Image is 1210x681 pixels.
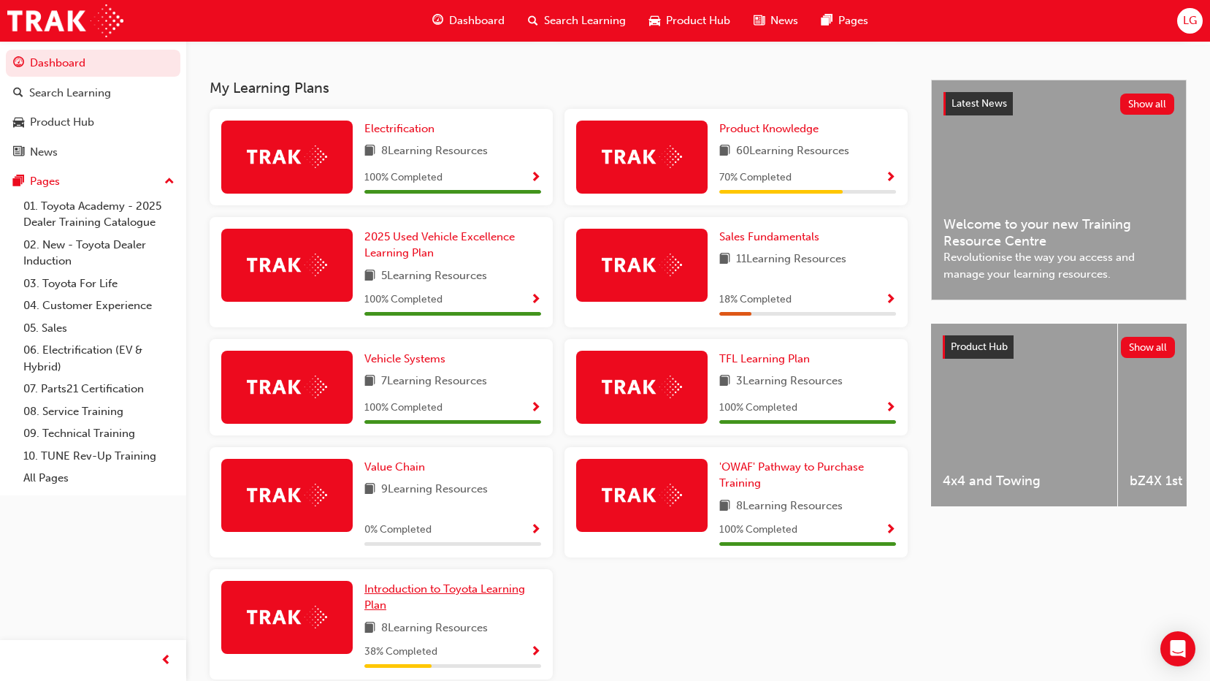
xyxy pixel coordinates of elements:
[736,498,843,516] span: 8 Learning Resources
[247,145,327,168] img: Trak
[530,294,541,307] span: Show Progress
[18,467,180,490] a: All Pages
[18,378,180,400] a: 07. Parts21 Certification
[736,373,843,391] span: 3 Learning Resources
[719,230,819,243] span: Sales Fundamentals
[1120,94,1175,115] button: Show all
[530,643,541,661] button: Show Progress
[754,12,765,30] span: news-icon
[602,254,682,276] img: Trak
[943,249,1174,282] span: Revolutionise the way you access and manage your learning resources.
[247,254,327,276] img: Trak
[530,169,541,187] button: Show Progress
[719,373,730,391] span: book-icon
[602,376,682,398] img: Trak
[931,80,1187,300] a: Latest NewsShow allWelcome to your new Training Resource CentreRevolutionise the way you access a...
[530,402,541,415] span: Show Progress
[18,294,180,317] a: 04. Customer Experience
[381,142,488,161] span: 8 Learning Resources
[364,460,425,473] span: Value Chain
[364,352,445,365] span: Vehicle Systems
[719,498,730,516] span: book-icon
[421,6,516,36] a: guage-iconDashboard
[364,170,443,186] span: 100 % Completed
[364,142,375,161] span: book-icon
[810,6,880,36] a: pages-iconPages
[838,12,868,29] span: Pages
[885,402,896,415] span: Show Progress
[364,459,431,476] a: Value Chain
[364,351,451,368] a: Vehicle Systems
[885,521,896,539] button: Show Progress
[6,50,180,77] a: Dashboard
[30,144,58,161] div: News
[364,122,434,135] span: Electrification
[530,521,541,539] button: Show Progress
[736,142,849,161] span: 60 Learning Resources
[18,445,180,468] a: 10. TUNE Rev-Up Training
[943,335,1175,359] a: Product HubShow all
[719,142,730,161] span: book-icon
[885,169,896,187] button: Show Progress
[719,522,797,539] span: 100 % Completed
[29,85,111,102] div: Search Learning
[530,399,541,417] button: Show Progress
[6,168,180,195] button: Pages
[364,400,443,416] span: 100 % Completed
[164,172,175,191] span: up-icon
[364,267,375,286] span: book-icon
[247,484,327,506] img: Trak
[18,339,180,378] a: 06. Electrification (EV & Hybrid)
[544,12,626,29] span: Search Learning
[364,373,375,391] span: book-icon
[364,121,440,137] a: Electrification
[885,524,896,537] span: Show Progress
[161,652,172,670] span: prev-icon
[18,273,180,295] a: 03. Toyota For Life
[364,292,443,308] span: 100 % Completed
[770,12,798,29] span: News
[719,121,824,137] a: Product Knowledge
[530,172,541,185] span: Show Progress
[1160,631,1195,666] div: Open Intercom Messenger
[364,522,432,539] span: 0 % Completed
[210,80,908,96] h3: My Learning Plans
[18,317,180,340] a: 05. Sales
[1121,337,1176,358] button: Show all
[719,292,792,308] span: 18 % Completed
[18,234,180,273] a: 02. New - Toyota Dealer Induction
[719,170,792,186] span: 70 % Completed
[364,620,375,638] span: book-icon
[602,145,682,168] img: Trak
[381,373,487,391] span: 7 Learning Resources
[432,12,443,30] span: guage-icon
[885,399,896,417] button: Show Progress
[742,6,810,36] a: news-iconNews
[719,122,819,135] span: Product Knowledge
[602,484,682,506] img: Trak
[885,172,896,185] span: Show Progress
[6,47,180,168] button: DashboardSearch LearningProduct HubNews
[719,460,864,490] span: 'OWAF' Pathway to Purchase Training
[719,400,797,416] span: 100 % Completed
[719,352,810,365] span: TFL Learning Plan
[885,294,896,307] span: Show Progress
[951,97,1007,110] span: Latest News
[637,6,742,36] a: car-iconProduct Hub
[719,351,816,368] a: TFL Learning Plan
[719,251,730,269] span: book-icon
[7,4,123,37] img: Trak
[516,6,637,36] a: search-iconSearch Learning
[1177,8,1203,34] button: LG
[528,12,538,30] span: search-icon
[931,324,1117,506] a: 4x4 and Towing
[18,195,180,234] a: 01. Toyota Academy - 2025 Dealer Training Catalogue
[18,400,180,423] a: 08. Service Training
[30,173,60,190] div: Pages
[247,606,327,628] img: Trak
[6,80,180,107] a: Search Learning
[530,524,541,537] span: Show Progress
[364,582,525,612] span: Introduction to Toyota Learning Plan
[943,473,1106,490] span: 4x4 and Towing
